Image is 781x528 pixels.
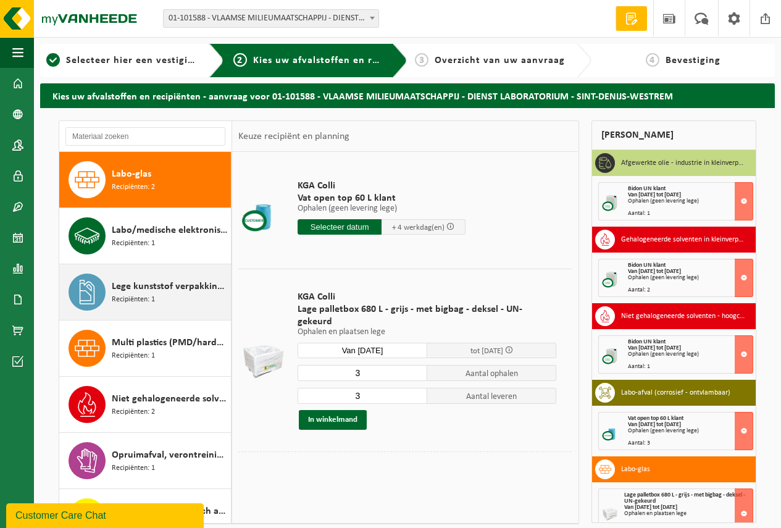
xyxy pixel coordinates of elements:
[628,191,681,198] strong: Van [DATE] tot [DATE]
[624,504,677,511] strong: Van [DATE] tot [DATE]
[112,448,228,463] span: Opruimafval, verontreinigd, ontvlambaar
[666,56,720,65] span: Bevestiging
[628,211,753,217] div: Aantal: 1
[628,275,753,281] div: Ophalen (geen levering lege)
[621,383,730,403] h3: Labo-afval (corrosief - ontvlambaar)
[392,224,445,232] span: + 4 werkdag(en)
[628,198,753,204] div: Ophalen (geen levering lege)
[298,219,382,235] input: Selecteer datum
[628,185,666,192] span: Bidon UN klant
[59,321,232,377] button: Multi plastics (PMD/harde kunststoffen/spanbanden/EPS/folie naturel/folie gemengd) Recipiënten: 1
[59,377,232,433] button: Niet gehalogeneerde solventen - hoogcalorisch in kleinverpakking Recipiënten: 2
[624,511,753,517] div: Ophalen en plaatsen lege
[591,120,757,150] div: [PERSON_NAME]
[298,343,427,358] input: Selecteer datum
[628,268,681,275] strong: Van [DATE] tot [DATE]
[112,238,155,249] span: Recipiënten: 1
[112,406,155,418] span: Recipiënten: 2
[46,53,199,68] a: 1Selecteer hier een vestiging
[628,338,666,345] span: Bidon UN klant
[298,180,466,192] span: KGA Colli
[112,463,155,474] span: Recipiënten: 1
[628,364,753,370] div: Aantal: 1
[470,347,503,355] span: tot [DATE]
[298,328,556,337] p: Ophalen en plaatsen lege
[628,345,681,351] strong: Van [DATE] tot [DATE]
[59,208,232,264] button: Labo/medische elektronische apparatuur Recipiënten: 1
[233,53,247,67] span: 2
[621,459,650,479] h3: Labo-glas
[59,433,232,489] button: Opruimafval, verontreinigd, ontvlambaar Recipiënten: 1
[6,501,206,528] iframe: chat widget
[112,223,228,238] span: Labo/medische elektronische apparatuur
[628,262,666,269] span: Bidon UN klant
[112,335,228,350] span: Multi plastics (PMD/harde kunststoffen/spanbanden/EPS/folie naturel/folie gemengd)
[435,56,565,65] span: Overzicht van uw aanvraag
[628,351,753,358] div: Ophalen (geen levering lege)
[624,492,745,505] span: Lage palletbox 680 L - grijs - met bigbag - deksel - UN-gekeurd
[232,121,356,152] div: Keuze recipiënt en planning
[46,53,60,67] span: 1
[298,303,556,328] span: Lage palletbox 680 L - grijs - met bigbag - deksel - UN-gekeurd
[59,264,232,321] button: Lege kunststof verpakkingen van gevaarlijke stoffen Recipiënten: 1
[299,410,367,430] button: In winkelmand
[298,192,466,204] span: Vat open top 60 L klant
[628,415,683,422] span: Vat open top 60 L klant
[415,53,428,67] span: 3
[59,152,232,208] button: Labo-glas Recipiënten: 2
[427,388,557,404] span: Aantal leveren
[628,428,753,434] div: Ophalen (geen levering lege)
[621,153,747,173] h3: Afgewerkte olie - industrie in kleinverpakking
[621,306,747,326] h3: Niet gehalogeneerde solventen - hoogcalorisch in kleinverpakking
[298,204,466,213] p: Ophalen (geen levering lege)
[628,440,753,446] div: Aantal: 3
[621,230,747,249] h3: Gehalogeneerde solventen in kleinverpakking
[163,9,379,28] span: 01-101588 - VLAAMSE MILIEUMAATSCHAPPIJ - DIENST LABORATORIUM - SINT-DENIJS-WESTREM
[646,53,659,67] span: 4
[112,350,155,362] span: Recipiënten: 1
[112,167,151,182] span: Labo-glas
[112,294,155,306] span: Recipiënten: 1
[628,287,753,293] div: Aantal: 2
[164,10,378,27] span: 01-101588 - VLAAMSE MILIEUMAATSCHAPPIJ - DIENST LABORATORIUM - SINT-DENIJS-WESTREM
[112,182,155,193] span: Recipiënten: 2
[628,421,681,428] strong: Van [DATE] tot [DATE]
[66,56,199,65] span: Selecteer hier een vestiging
[427,365,557,381] span: Aantal ophalen
[112,279,228,294] span: Lege kunststof verpakkingen van gevaarlijke stoffen
[65,127,225,146] input: Materiaal zoeken
[253,56,423,65] span: Kies uw afvalstoffen en recipiënten
[112,392,228,406] span: Niet gehalogeneerde solventen - hoogcalorisch in kleinverpakking
[298,291,556,303] span: KGA Colli
[40,83,775,107] h2: Kies uw afvalstoffen en recipiënten - aanvraag voor 01-101588 - VLAAMSE MILIEUMAATSCHAPPIJ - DIEN...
